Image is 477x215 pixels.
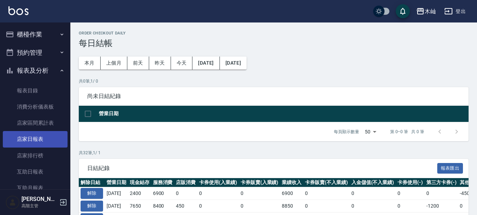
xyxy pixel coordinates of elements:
td: 0 [396,200,425,213]
td: 8400 [151,200,174,213]
button: 昨天 [149,57,171,70]
button: [DATE] [220,57,247,70]
td: 0 [239,200,280,213]
h2: Order checkout daily [79,31,469,35]
p: 第 0–0 筆 共 0 筆 [390,129,424,135]
td: 8850 [280,200,303,213]
th: 現金結存 [128,178,151,187]
button: [DATE] [192,57,220,70]
p: 共 0 筆, 1 / 0 [79,78,469,84]
th: 營業日期 [105,178,128,187]
h5: [PERSON_NAME] [21,196,57,203]
button: 本月 [79,57,101,70]
img: Logo [8,6,28,15]
a: 互助月報表 [3,180,68,196]
button: save [396,4,410,18]
th: 第三方卡券(-) [425,178,458,187]
a: 店家排行榜 [3,148,68,164]
button: 木屾 [413,4,439,19]
p: 高階主管 [21,203,57,209]
th: 店販消費 [174,178,197,187]
button: 報表及分析 [3,61,68,80]
th: 營業日期 [97,106,469,122]
div: 50 [362,122,379,141]
p: 共 32 筆, 1 / 1 [79,150,469,156]
button: 前天 [127,57,149,70]
td: 0 [303,187,350,200]
th: 入金儲值(不入業績) [350,178,396,187]
span: 尚未日結紀錄 [87,93,460,100]
th: 業績收入 [280,178,303,187]
td: 0 [396,187,425,200]
a: 報表匯出 [437,164,463,171]
div: 木屾 [425,7,436,16]
td: 0 [197,200,239,213]
td: 6900 [280,187,303,200]
td: 0 [239,187,280,200]
td: 450 [174,200,197,213]
td: 0 [197,187,239,200]
button: 櫃檯作業 [3,25,68,44]
button: 今天 [171,57,193,70]
button: 上個月 [101,57,127,70]
a: 消費分析儀表板 [3,99,68,115]
button: 解除 [81,201,103,211]
th: 卡券販賣(不入業績) [303,178,350,187]
td: 6900 [151,187,174,200]
a: 報表目錄 [3,83,68,99]
th: 解除日結 [79,178,105,187]
h3: 每日結帳 [79,38,469,48]
td: 0 [425,187,458,200]
td: 7650 [128,200,151,213]
th: 卡券販賣(入業績) [239,178,280,187]
td: [DATE] [105,200,128,213]
td: 0 [350,200,396,213]
td: 0 [174,187,197,200]
a: 互助日報表 [3,164,68,180]
td: -1200 [425,200,458,213]
button: 報表匯出 [437,163,463,174]
td: 0 [350,187,396,200]
p: 每頁顯示數量 [334,129,359,135]
button: 預約管理 [3,44,68,62]
button: 登出 [441,5,469,18]
td: 0 [303,200,350,213]
th: 卡券使用(入業績) [197,178,239,187]
td: [DATE] [105,187,128,200]
a: 店家區間累計表 [3,115,68,131]
th: 卡券使用(-) [396,178,425,187]
th: 服務消費 [151,178,174,187]
a: 店家日報表 [3,131,68,147]
td: 2400 [128,187,151,200]
span: 日結紀錄 [87,165,437,172]
button: 解除 [81,188,103,199]
img: Person [6,195,20,209]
